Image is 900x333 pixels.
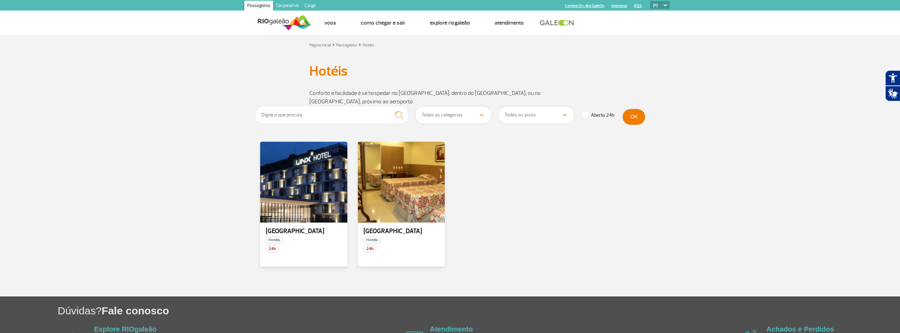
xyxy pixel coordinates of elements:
[255,106,409,124] input: Digite o que procura
[766,325,834,333] a: Achados e Perdidos
[362,43,374,48] a: Hotéis
[266,245,278,252] span: 24h
[364,245,376,252] span: 24h
[361,19,405,26] a: Como chegar e sair
[364,237,381,244] span: Hotéis
[583,112,614,119] label: Aberto 24h
[885,86,900,101] button: Abrir tradutor de língua de sinais.
[611,4,627,8] a: Imprensa
[885,70,900,86] button: Abrir recursos assistivos.
[58,303,900,318] h1: Dúvidas?
[266,228,342,235] p: [GEOGRAPHIC_DATA]
[336,43,357,48] a: Passageiros
[273,1,302,12] a: Corporativo
[302,1,319,12] a: Cargo
[885,70,900,101] div: Plugin de acessibilidade da Hand Talk.
[359,40,361,49] a: >
[244,1,273,12] a: Passageiros
[634,4,642,8] a: RQS
[565,4,604,8] a: Compra On-line GaleOn
[430,325,473,333] a: Atendimento
[324,19,336,26] a: Voos
[309,89,591,106] p: Conforto e facilidade é se hospedar no [GEOGRAPHIC_DATA], dentro do [GEOGRAPHIC_DATA], ou no [GEO...
[102,305,169,316] span: Fale conosco
[309,43,331,48] a: Página inicial
[623,109,645,125] button: OK
[495,19,524,26] a: Atendimento
[430,19,470,26] a: Explore RIOgaleão
[332,40,335,49] a: >
[94,325,157,333] a: Explore RIOgaleão
[364,228,439,235] p: [GEOGRAPHIC_DATA]
[309,65,591,77] h1: Hotéis
[266,237,283,244] span: Hotéis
